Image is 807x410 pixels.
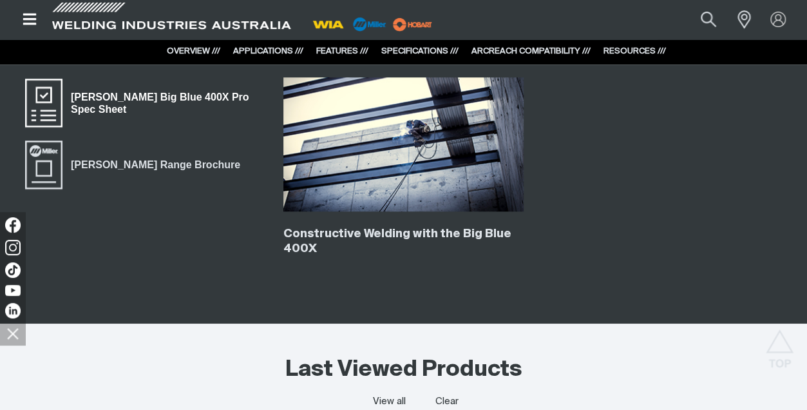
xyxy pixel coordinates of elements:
img: TikTok [5,262,21,278]
h2: Last Viewed Products [285,356,522,384]
img: miller [389,15,436,34]
span: [PERSON_NAME] Big Blue 400X Pro Spec Sheet [62,89,263,118]
span: [PERSON_NAME] Range Brochure [62,157,249,173]
a: APPLICATIONS /// [233,47,303,55]
img: Facebook [5,217,21,233]
a: View all last viewed products [372,395,405,408]
img: Constructive Welding with the Big Blue 400X [283,77,523,211]
img: hide socials [2,322,24,344]
a: OVERVIEW /// [167,47,220,55]
a: Miller Big Blue 400X Pro Spec Sheet [23,77,263,129]
button: Search products [687,5,730,34]
a: miller [389,19,436,29]
a: ARCREACH COMPATIBILITY /// [471,47,591,55]
input: Product name or item number... [670,5,730,34]
img: YouTube [5,285,21,296]
button: Scroll to top [765,329,794,358]
a: SPECIFICATIONS /// [381,47,459,55]
img: Instagram [5,240,21,255]
a: Constructive Welding with the Big Blue 400X [283,228,511,255]
img: LinkedIn [5,303,21,318]
a: FEATURES /// [316,47,368,55]
a: Miller Range Brochure [23,139,249,191]
a: RESOURCES /// [603,47,666,55]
